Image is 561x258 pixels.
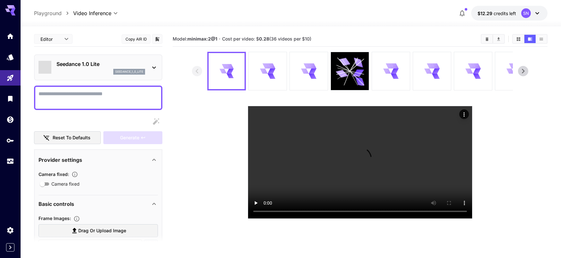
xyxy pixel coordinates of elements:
[39,171,69,177] span: Camera fixed :
[40,36,60,42] span: Editor
[39,216,71,221] span: Frame Images :
[51,180,80,187] span: Camera fixed
[6,53,14,61] div: Models
[6,243,14,252] button: Expand sidebar
[6,95,14,103] div: Library
[222,36,311,41] span: Cost per video: $ (36 videos per $10)
[536,35,547,43] button: Show videos in list view
[6,155,14,163] div: Usage
[6,136,14,144] div: API Keys
[6,74,14,82] div: Playground
[459,109,469,119] div: Actions
[512,34,548,44] div: Show videos in grid viewShow videos in video viewShow videos in list view
[471,6,548,21] button: $12.29429SN
[39,224,158,237] label: Drag or upload image
[39,156,82,164] p: Provider settings
[154,35,160,43] button: Add to library
[524,35,536,43] button: Show videos in video view
[39,196,158,212] div: Basic controls
[173,36,217,41] span: Model:
[6,226,14,234] div: Settings
[478,10,516,17] div: $12.29429
[115,69,143,74] p: seedance_1_0_lite
[78,227,126,235] span: Drag or upload image
[513,35,524,43] button: Show videos in grid view
[39,200,74,208] p: Basic controls
[34,9,73,17] nav: breadcrumb
[494,11,516,16] span: credits left
[521,8,531,18] div: SN
[6,32,14,40] div: Home
[71,216,82,222] button: Upload frame images.
[219,35,220,43] p: ·
[73,9,111,17] span: Video Inference
[122,34,151,44] button: Copy AIR ID
[34,9,62,17] a: Playground
[478,11,494,16] span: $12.29
[34,131,101,144] button: Reset to defaults
[259,36,269,41] b: 0.28
[56,60,145,68] p: Seedance 1.0 Lite
[481,35,493,43] button: Clear videos
[39,58,158,77] div: Seedance 1.0 Liteseedance_1_0_lite
[39,152,158,168] div: Provider settings
[481,34,505,44] div: Clear videosDownload All
[493,35,504,43] button: Download All
[187,36,217,41] b: minimax:2@1
[6,115,14,124] div: Wallet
